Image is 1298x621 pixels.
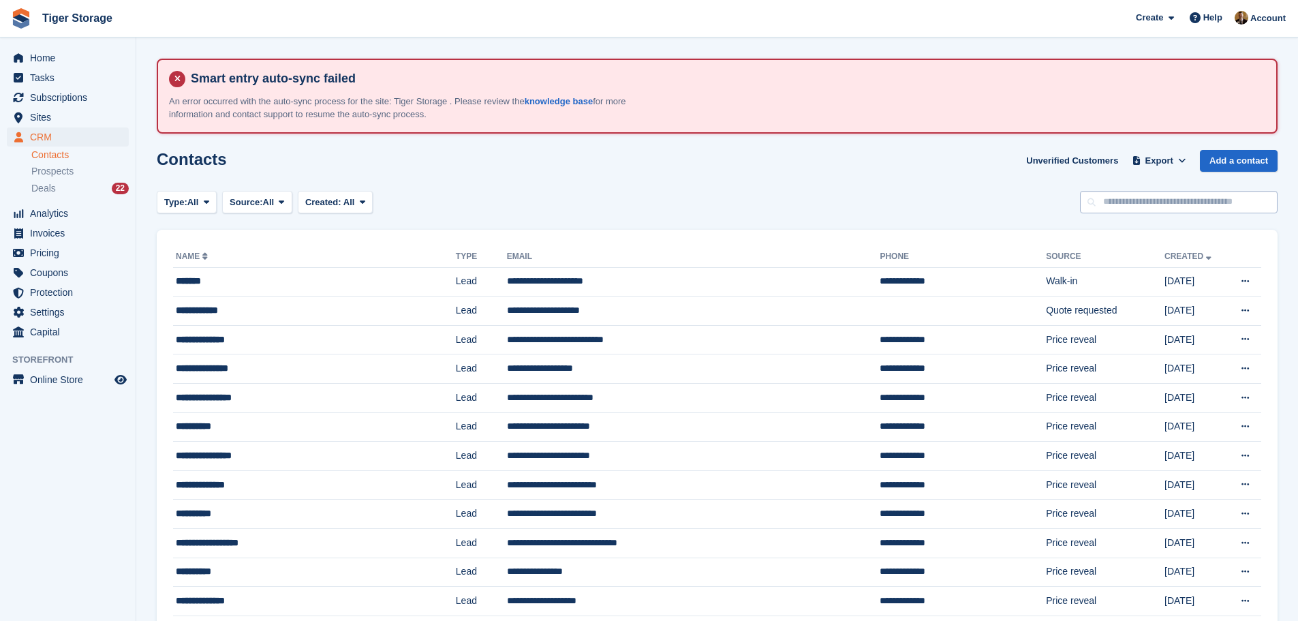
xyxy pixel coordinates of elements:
td: Lead [456,442,507,471]
span: Account [1250,12,1286,25]
a: menu [7,204,129,223]
td: Lead [456,354,507,384]
p: An error occurred with the auto-sync process for the site: Tiger Storage . Please review the for ... [169,95,646,121]
a: menu [7,68,129,87]
span: Source: [230,196,262,209]
a: Deals 22 [31,181,129,196]
a: Created [1164,252,1214,261]
td: Lead [456,297,507,326]
td: Lead [456,384,507,413]
td: [DATE] [1164,587,1226,616]
span: Pricing [30,243,112,262]
a: Prospects [31,164,129,179]
span: All [187,196,199,209]
span: Export [1145,154,1173,168]
td: Price reveal [1046,587,1164,616]
td: [DATE] [1164,412,1226,442]
span: Invoices [30,224,112,243]
button: Export [1129,150,1189,172]
td: Price reveal [1046,500,1164,529]
span: All [263,196,275,209]
td: Price reveal [1046,354,1164,384]
span: Deals [31,182,56,195]
th: Email [507,246,880,268]
span: Prospects [31,165,74,178]
th: Phone [880,246,1046,268]
td: Price reveal [1046,442,1164,471]
td: [DATE] [1164,267,1226,297]
span: Help [1203,11,1222,25]
span: Subscriptions [30,88,112,107]
td: [DATE] [1164,354,1226,384]
td: Price reveal [1046,470,1164,500]
td: Price reveal [1046,412,1164,442]
img: Adam Herbert [1235,11,1248,25]
a: Preview store [112,372,129,388]
a: Contacts [31,149,129,162]
img: stora-icon-8386f47178a22dfd0bd8f6a31ec36ba5ce8667c1dd55bd0f319d3a0aa187defe.svg [11,8,31,29]
a: menu [7,48,129,67]
span: Analytics [30,204,112,223]
td: Lead [456,500,507,529]
span: Coupons [30,263,112,282]
span: Storefront [12,353,136,367]
td: Lead [456,529,507,558]
td: [DATE] [1164,558,1226,587]
span: Settings [30,303,112,322]
span: Type: [164,196,187,209]
td: Quote requested [1046,297,1164,326]
td: Lead [456,470,507,500]
a: knowledge base [525,96,593,106]
span: Home [30,48,112,67]
span: Capital [30,322,112,342]
button: Created: All [298,191,373,213]
td: Lead [456,267,507,297]
span: Create [1136,11,1163,25]
a: menu [7,127,129,147]
button: Source: All [222,191,292,213]
a: menu [7,283,129,302]
td: [DATE] [1164,442,1226,471]
td: [DATE] [1164,470,1226,500]
span: Online Store [30,370,112,389]
span: Sites [30,108,112,127]
td: Price reveal [1046,384,1164,413]
td: [DATE] [1164,500,1226,529]
a: menu [7,303,129,322]
a: Tiger Storage [37,7,118,29]
th: Source [1046,246,1164,268]
td: Lead [456,412,507,442]
a: Name [176,252,211,261]
td: Price reveal [1046,529,1164,558]
a: menu [7,263,129,282]
a: menu [7,108,129,127]
span: Tasks [30,68,112,87]
a: menu [7,243,129,262]
h1: Contacts [157,150,227,168]
span: CRM [30,127,112,147]
a: Add a contact [1200,150,1278,172]
a: menu [7,322,129,342]
th: Type [456,246,507,268]
td: [DATE] [1164,325,1226,354]
a: menu [7,88,129,107]
a: menu [7,370,129,389]
button: Type: All [157,191,217,213]
td: [DATE] [1164,529,1226,558]
td: [DATE] [1164,297,1226,326]
td: Lead [456,558,507,587]
span: Protection [30,283,112,302]
a: Unverified Customers [1021,150,1124,172]
span: All [343,197,355,207]
td: Price reveal [1046,558,1164,587]
td: [DATE] [1164,384,1226,413]
div: 22 [112,183,129,194]
td: Lead [456,587,507,616]
td: Lead [456,325,507,354]
h4: Smart entry auto-sync failed [185,71,1265,87]
span: Created: [305,197,341,207]
td: Price reveal [1046,325,1164,354]
a: menu [7,224,129,243]
td: Walk-in [1046,267,1164,297]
